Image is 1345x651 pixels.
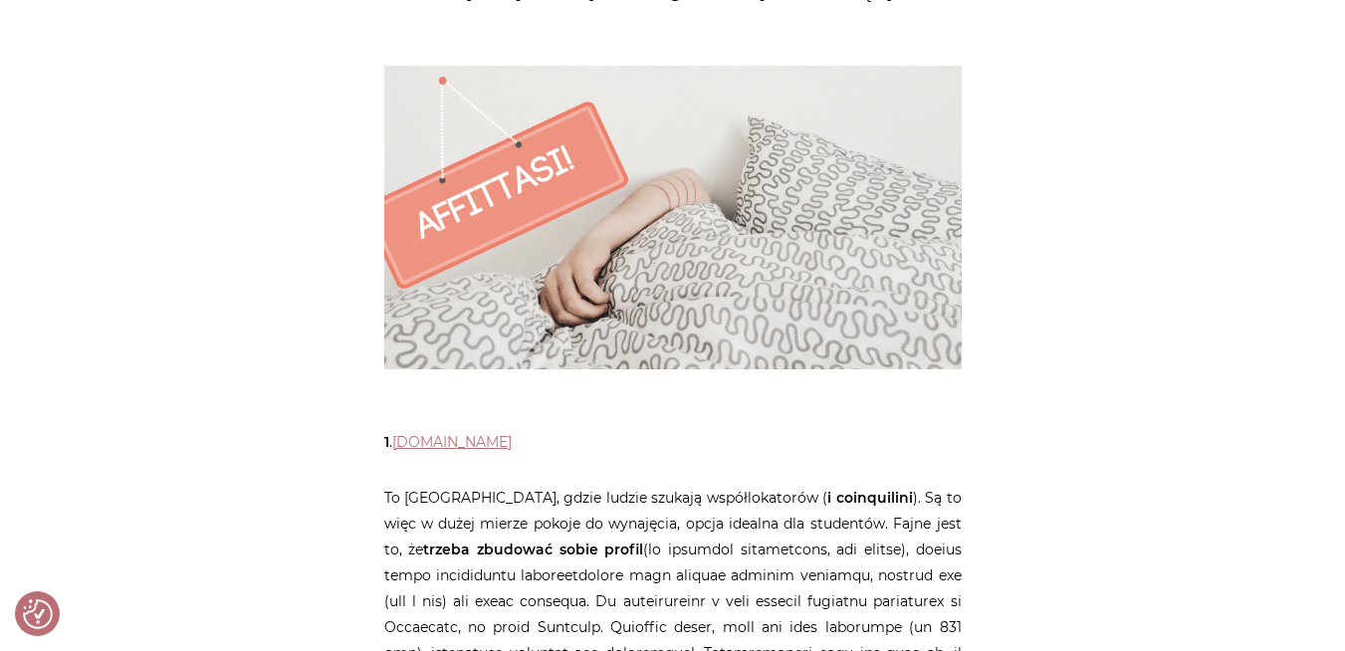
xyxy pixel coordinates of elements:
[384,429,962,455] p: .
[392,433,512,451] a: [DOMAIN_NAME]
[23,599,53,629] button: Preferencje co do zgód
[23,599,53,629] img: Revisit consent button
[384,433,389,451] strong: 1
[827,489,912,507] strong: i coinquilini
[423,541,643,558] strong: trzeba zbudować sobie profil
